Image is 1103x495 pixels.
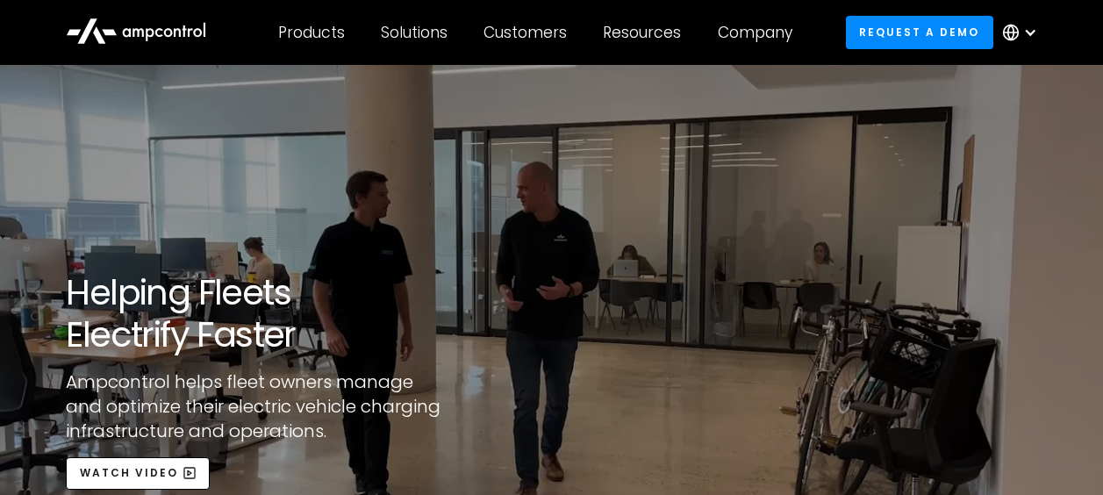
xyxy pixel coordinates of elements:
a: Request a demo [846,16,993,48]
div: Products [278,23,345,42]
div: Customers [483,23,567,42]
div: Company [718,23,792,42]
div: Resources [603,23,681,42]
div: Solutions [381,23,448,42]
